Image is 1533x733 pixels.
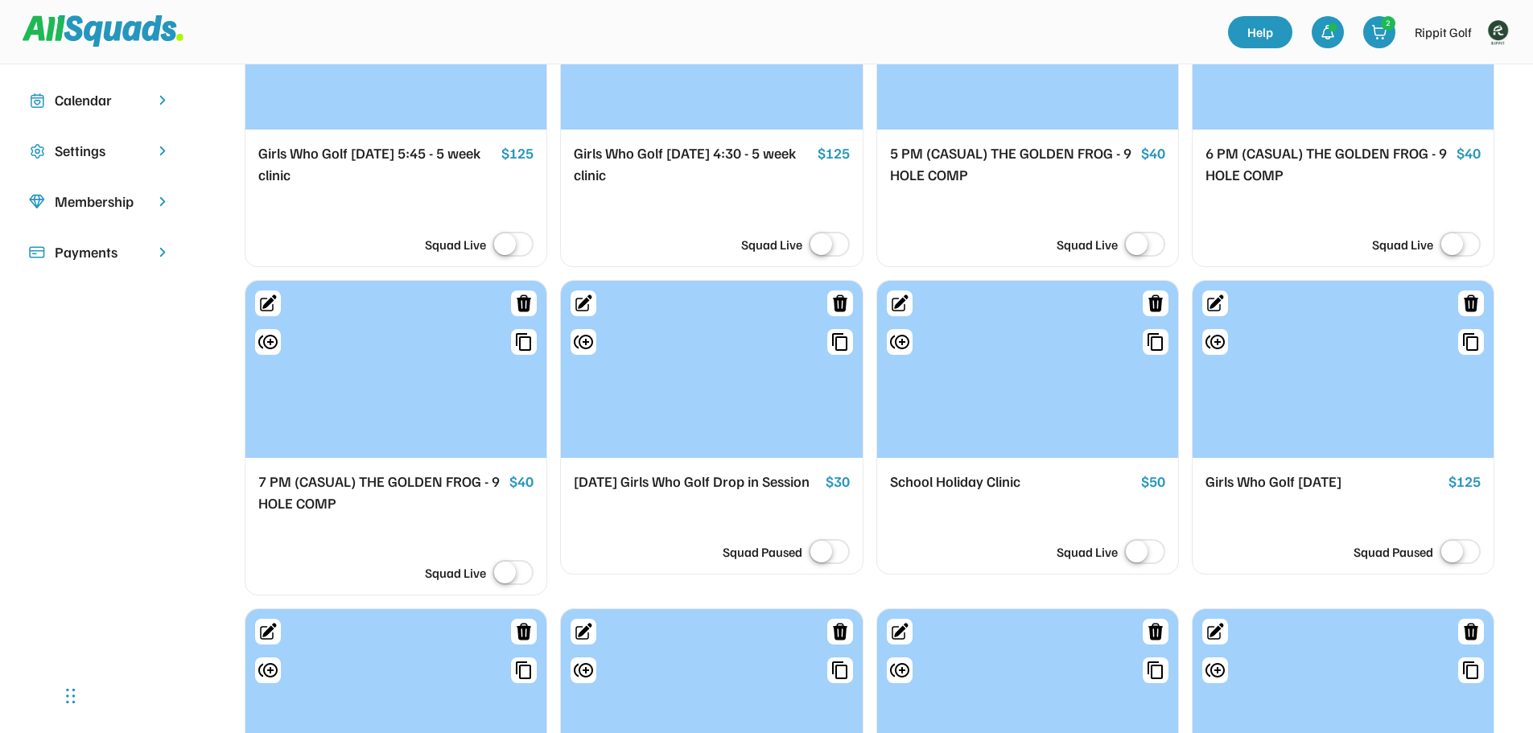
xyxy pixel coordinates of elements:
div: Squad Live [1057,542,1118,562]
img: Rippitlogov2_green.png [1481,16,1514,48]
div: 7 PM (CASUAL) THE GOLDEN FROG - 9 HOLE COMP [258,471,503,514]
div: Squad Paused [723,542,802,562]
div: $40 [1141,142,1165,165]
div: Squad Live [741,235,802,254]
img: Icon%20copy%2016.svg [29,143,45,159]
div: Squad Live [425,235,486,254]
img: Squad%20Logo.svg [23,15,183,46]
img: shopping-cart-01%20%281%29.svg [1371,24,1387,40]
div: $40 [509,471,534,493]
div: Squad Live [425,563,486,583]
div: $125 [818,142,850,165]
div: Rippit Golf [1415,23,1472,42]
img: Icon%20copy%208.svg [29,194,45,210]
div: 5 PM (CASUAL) THE GOLDEN FROG - 9 HOLE COMP [890,142,1135,186]
img: chevron-right.svg [155,143,171,159]
a: Help [1228,16,1292,48]
img: chevron-right.svg [155,93,171,108]
div: Settings [55,140,145,162]
div: [DATE] Girls Who Golf Drop in Session [574,471,818,493]
div: Girls Who Golf [DATE] 4:30 - 5 week clinic [574,142,810,186]
img: bell-03%20%281%29.svg [1320,24,1336,40]
div: Calendar [55,89,145,111]
div: Girls Who Golf [DATE] 5:45 - 5 week clinic [258,142,495,186]
div: $30 [826,471,850,493]
div: Girls Who Golf [DATE] [1205,471,1442,493]
div: 6 PM (CASUAL) THE GOLDEN FROG - 9 HOLE COMP [1205,142,1450,186]
div: Membership [55,191,145,212]
img: Icon%20%2815%29.svg [29,245,45,261]
img: chevron-right.svg [155,245,171,260]
img: chevron-right.svg [155,194,171,209]
div: School Holiday Clinic [890,471,1135,493]
div: $125 [501,142,534,165]
div: $50 [1141,471,1165,493]
div: $40 [1457,142,1481,165]
div: $125 [1449,471,1481,493]
div: Payments [55,241,145,263]
div: Squad Live [1057,235,1118,254]
div: Squad Live [1372,235,1433,254]
div: 2 [1382,17,1395,29]
img: Icon%20copy%207.svg [29,93,45,109]
div: Squad Paused [1354,542,1433,562]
